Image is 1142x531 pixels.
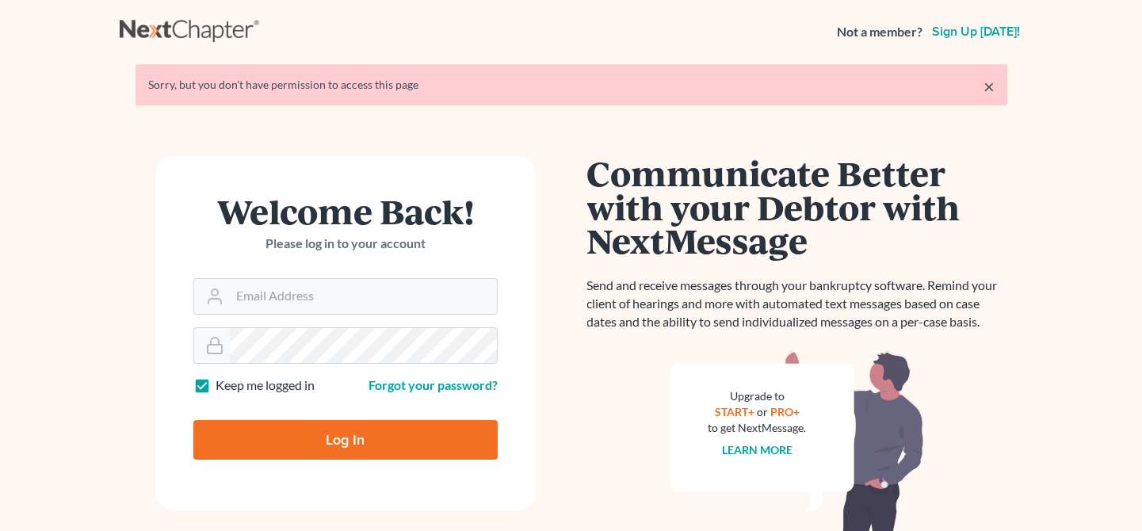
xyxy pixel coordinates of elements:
a: Forgot your password? [369,377,498,392]
div: Upgrade to [708,388,807,404]
span: or [757,405,768,418]
a: Learn more [722,443,793,457]
h1: Welcome Back! [193,194,498,228]
input: Email Address [230,279,497,314]
p: Please log in to your account [193,235,498,253]
a: × [983,77,995,96]
a: PRO+ [770,405,800,418]
div: Sorry, but you don't have permission to access this page [148,77,995,93]
p: Send and receive messages through your bankruptcy software. Remind your client of hearings and mo... [587,277,1007,331]
a: START+ [715,405,754,418]
div: to get NextMessage. [708,420,807,436]
h1: Communicate Better with your Debtor with NextMessage [587,156,1007,258]
label: Keep me logged in [216,376,315,395]
strong: Not a member? [837,23,922,41]
a: Sign up [DATE]! [929,25,1023,38]
input: Log In [193,420,498,460]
